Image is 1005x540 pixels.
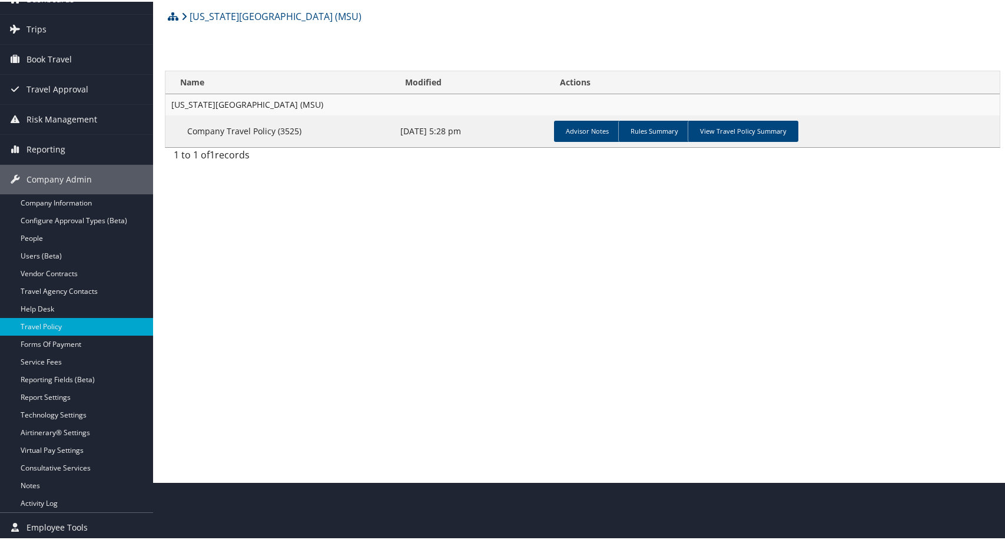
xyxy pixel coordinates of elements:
a: Rules Summary [618,119,690,140]
div: 1 to 1 of records [174,146,365,166]
th: Actions [549,69,1000,92]
span: Travel Approval [26,73,88,102]
td: Company Travel Policy (3525) [165,114,394,145]
span: Risk Management [26,103,97,132]
span: Trips [26,13,47,42]
a: View Travel Policy Summary [688,119,798,140]
a: Advisor Notes [554,119,621,140]
th: Modified: activate to sort column ascending [394,69,549,92]
span: 1 [210,147,215,160]
td: [DATE] 5:28 pm [394,114,549,145]
span: Reporting [26,133,65,163]
a: [US_STATE][GEOGRAPHIC_DATA] (MSU) [181,3,361,26]
th: Name: activate to sort column ascending [165,69,394,92]
span: Book Travel [26,43,72,72]
td: [US_STATE][GEOGRAPHIC_DATA] (MSU) [165,92,1000,114]
span: Company Admin [26,163,92,193]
